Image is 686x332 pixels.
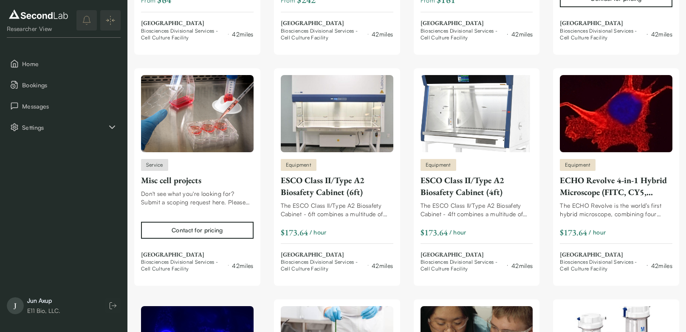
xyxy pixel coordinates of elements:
button: Settings [7,118,121,136]
span: [GEOGRAPHIC_DATA] [560,19,672,28]
span: / hour [589,228,606,237]
span: Biosciences Divisional Services - Cell Culture Facility [560,259,644,272]
div: Settings sub items [7,118,121,136]
span: Biosciences Divisional Services - Cell Culture Facility [281,259,364,272]
span: Home [22,59,117,68]
a: ESCO Class II/Type A2 Biosafety Cabinet (6ft)EquipmentESCO Class II/Type A2 Biosafety Cabinet (6f... [281,75,393,273]
span: Biosciences Divisional Services - Cell Culture Facility [421,259,504,272]
span: / hour [310,228,327,237]
img: ESCO Class II/Type A2 Biosafety Cabinet (6ft) [281,75,393,152]
div: Don't see what you're looking for? Submit a scoping request here. Please be sure to provide high ... [141,190,254,206]
span: Equipment [426,161,451,169]
img: Misc cell projects [141,75,254,152]
span: J [7,297,24,314]
span: Settings [22,123,107,132]
span: Messages [22,102,117,111]
button: Home [7,55,121,73]
div: 42 miles [651,30,672,39]
button: Expand/Collapse sidebar [100,10,121,31]
div: 42 miles [511,30,533,39]
div: $173.64 [421,226,448,238]
a: ECHO Revolve 4-in-1 Hybrid Microscope (FITC, CY5, TRITC filters, 4X,10X,20X,40X Phase lens and 10... [560,75,672,273]
img: ECHO Revolve 4-in-1 Hybrid Microscope (FITC, CY5, TRITC filters, 4X,10X,20X,40X Phase lens and 10... [560,75,672,152]
div: 42 miles [372,30,393,39]
span: Equipment [286,161,311,169]
span: Biosciences Divisional Services - Cell Culture Facility [141,259,225,272]
span: Bookings [22,81,117,89]
span: [GEOGRAPHIC_DATA] [141,19,254,28]
button: Log out [105,298,121,313]
span: [GEOGRAPHIC_DATA] [141,251,254,259]
span: Biosciences Divisional Services - Cell Culture Facility [281,28,364,41]
span: Biosciences Divisional Services - Cell Culture Facility [141,28,225,41]
span: [GEOGRAPHIC_DATA] [281,19,393,28]
div: Misc cell projects [141,174,254,186]
div: E11 Bio, LLC. [27,307,60,315]
a: ESCO Class II/Type A2 Biosafety Cabinet (4ft)EquipmentESCO Class II/Type A2 Biosafety Cabinet (4f... [421,75,533,273]
div: 42 miles [651,261,672,270]
span: Biosciences Divisional Services - Cell Culture Facility [421,28,504,41]
img: logo [7,8,70,21]
span: Biosciences Divisional Services - Cell Culture Facility [560,28,644,41]
div: $173.64 [560,226,587,238]
img: ESCO Class II/Type A2 Biosafety Cabinet (4ft) [421,75,533,152]
span: [GEOGRAPHIC_DATA] [560,251,672,259]
span: Service [146,161,163,169]
div: The ESCO Class II/Type A2 Biosafety Cabinet - 6ft combines a multitude of design, construction, a... [281,201,393,218]
span: [GEOGRAPHIC_DATA] [281,251,393,259]
div: The ESCO Class II/Type A2 Biosafety Cabinet - 4ft combines a multitude of design, construction, a... [421,201,533,218]
div: $173.64 [281,226,308,238]
div: Researcher View [7,25,70,33]
div: 42 miles [372,261,393,270]
button: notifications [76,10,97,31]
button: Messages [7,97,121,115]
span: Equipment [565,161,590,169]
div: ECHO Revolve 4-in-1 Hybrid Microscope (FITC, CY5, TRITC filters, 4X,10X,20X,40X Phase lens and 10... [560,174,672,198]
div: ESCO Class II/Type A2 Biosafety Cabinet (6ft) [281,174,393,198]
div: 42 miles [232,30,253,39]
a: Misc cell projectsServiceMisc cell projectsDon't see what you're looking for? Submit a scoping re... [141,75,254,273]
div: 42 miles [511,261,533,270]
div: Contact for pricing [172,226,223,234]
div: ESCO Class II/Type A2 Biosafety Cabinet (4ft) [421,174,533,198]
span: [GEOGRAPHIC_DATA] [421,19,533,28]
button: Bookings [7,76,121,94]
div: Jun Axup [27,296,60,305]
div: The ECHO Revolve is the world’s first hybrid microscope, combining four microscopes (upright, inv... [560,201,672,218]
div: 42 miles [232,261,253,270]
span: / hour [449,228,466,237]
span: [GEOGRAPHIC_DATA] [421,251,533,259]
